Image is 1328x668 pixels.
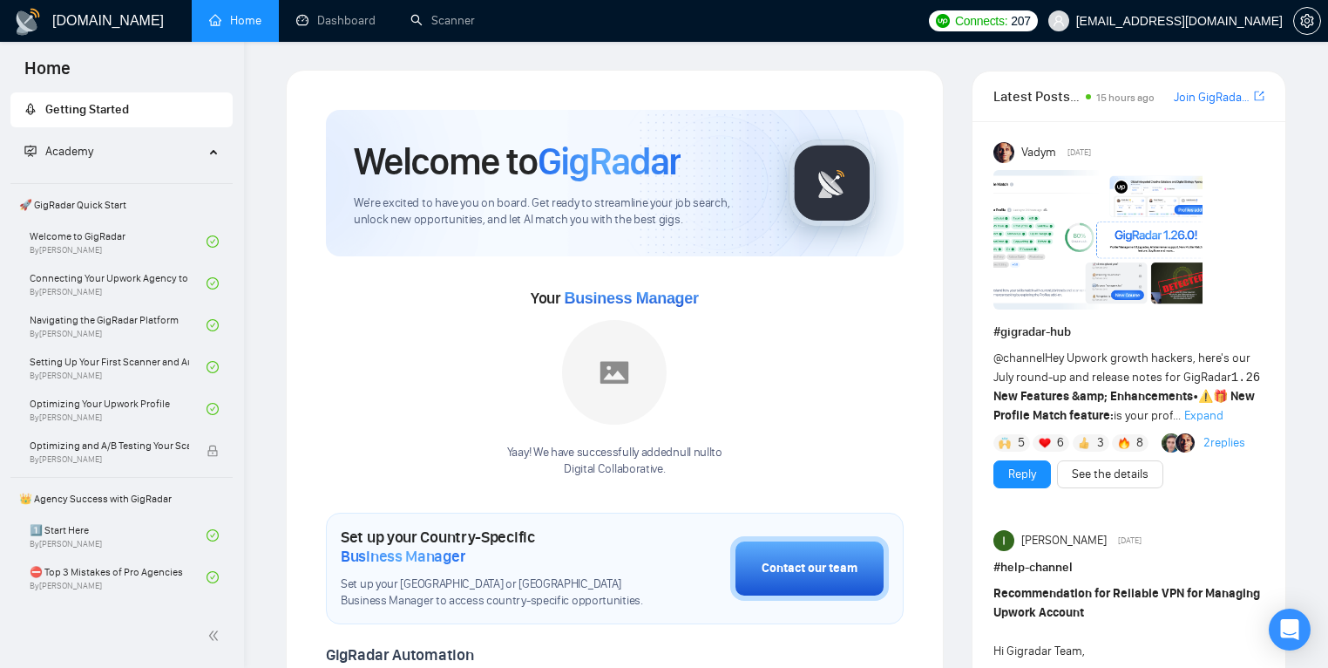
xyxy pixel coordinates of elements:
img: 🙌 [999,437,1011,449]
a: Join GigRadar Slack Community [1174,88,1250,107]
a: Optimizing Your Upwork ProfileBy[PERSON_NAME] [30,390,207,428]
span: GigRadar Automation [326,645,473,665]
a: Navigating the GigRadar PlatformBy[PERSON_NAME] [30,306,207,344]
span: double-left [207,627,225,644]
h1: # gigradar-hub [993,323,1264,342]
span: Vadym [1021,143,1056,162]
span: [DATE] [1067,145,1091,160]
span: 207 [1011,11,1030,31]
a: homeHome [209,13,261,28]
img: 🔥 [1118,437,1130,449]
code: 1.26 [1231,371,1261,385]
a: setting [1293,14,1321,28]
img: placeholder.png [562,320,667,425]
span: ⚠️ [1198,389,1213,404]
img: gigradar-logo.png [789,140,876,227]
span: Latest Posts from the GigRadar Community [993,85,1081,107]
span: 🚀 GigRadar Quick Start [12,187,231,222]
li: Getting Started [10,92,233,127]
span: rocket [24,103,37,115]
a: See the details [1072,465,1148,484]
span: Hey Upwork growth hackers, here's our July round-up and release notes for GigRadar • is your prof... [993,351,1261,423]
img: Vadym [993,142,1014,163]
span: Business Manager [564,290,698,307]
button: Contact our team [730,536,889,601]
h1: Set up your Country-Specific [341,528,643,566]
img: Alex B [1162,433,1181,453]
span: [PERSON_NAME] [1021,531,1107,550]
h1: # help-channel [993,558,1264,577]
span: check-circle [207,571,219,583]
a: Connecting Your Upwork Agency to GigRadarBy[PERSON_NAME] [30,264,207,303]
span: check-circle [207,319,219,331]
img: ❤️ [1039,437,1051,449]
a: Setting Up Your First Scanner and Auto-BidderBy[PERSON_NAME] [30,348,207,386]
a: 2replies [1203,434,1245,452]
span: 🎁 [1213,389,1228,404]
span: export [1254,89,1264,103]
span: Expand [1184,408,1223,423]
span: check-circle [207,361,219,373]
span: Home [10,56,85,92]
span: @channel [993,351,1045,365]
strong: Recommendation for Reliable VPN for Managing Upwork Account [993,586,1260,620]
span: We're excited to have you on board. Get ready to streamline your job search, unlock new opportuni... [354,195,761,228]
span: Connects: [955,11,1007,31]
div: Open Intercom Messenger [1269,609,1311,651]
span: Optimizing and A/B Testing Your Scanner for Better Results [30,437,189,454]
span: 👑 Agency Success with GigRadar [12,481,231,516]
strong: New Features &amp; Enhancements [993,389,1193,404]
a: export [1254,88,1264,105]
span: Getting Started [45,102,129,117]
span: setting [1294,14,1320,28]
button: See the details [1057,460,1163,488]
div: Contact our team [762,559,857,578]
span: 5 [1018,434,1025,452]
div: Yaay! We have successfully added null null to [507,445,722,478]
span: 15 hours ago [1096,92,1155,104]
p: Digital Collaborative . [507,461,722,478]
span: check-circle [207,277,219,290]
img: F09AC4U7ATU-image.png [993,170,1203,310]
span: Business Manager [341,547,465,566]
a: Reply [1008,465,1036,484]
h1: Welcome to [354,138,681,185]
span: Set up your [GEOGRAPHIC_DATA] or [GEOGRAPHIC_DATA] Business Manager to access country-specific op... [341,576,643,610]
span: [DATE] [1118,533,1142,549]
img: logo [14,8,42,36]
button: Reply [993,460,1051,488]
span: By [PERSON_NAME] [30,454,189,465]
span: check-circle [207,529,219,542]
button: setting [1293,7,1321,35]
span: Your [531,289,699,308]
span: Academy [24,144,93,159]
span: lock [207,445,219,457]
img: Ivan Dela Rama [993,530,1014,551]
img: 👍 [1078,437,1090,449]
span: Academy [45,144,93,159]
span: 6 [1057,434,1064,452]
span: fund-projection-screen [24,145,37,157]
a: 1️⃣ Start HereBy[PERSON_NAME] [30,516,207,555]
a: ⛔ Top 3 Mistakes of Pro AgenciesBy[PERSON_NAME] [30,558,207,596]
span: 8 [1136,434,1143,452]
a: searchScanner [410,13,475,28]
span: check-circle [207,235,219,248]
img: upwork-logo.png [936,14,950,28]
a: Welcome to GigRadarBy[PERSON_NAME] [30,222,207,261]
a: dashboardDashboard [296,13,376,28]
span: 3 [1097,434,1104,452]
span: GigRadar [538,138,681,185]
span: user [1053,15,1065,27]
span: check-circle [207,403,219,415]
